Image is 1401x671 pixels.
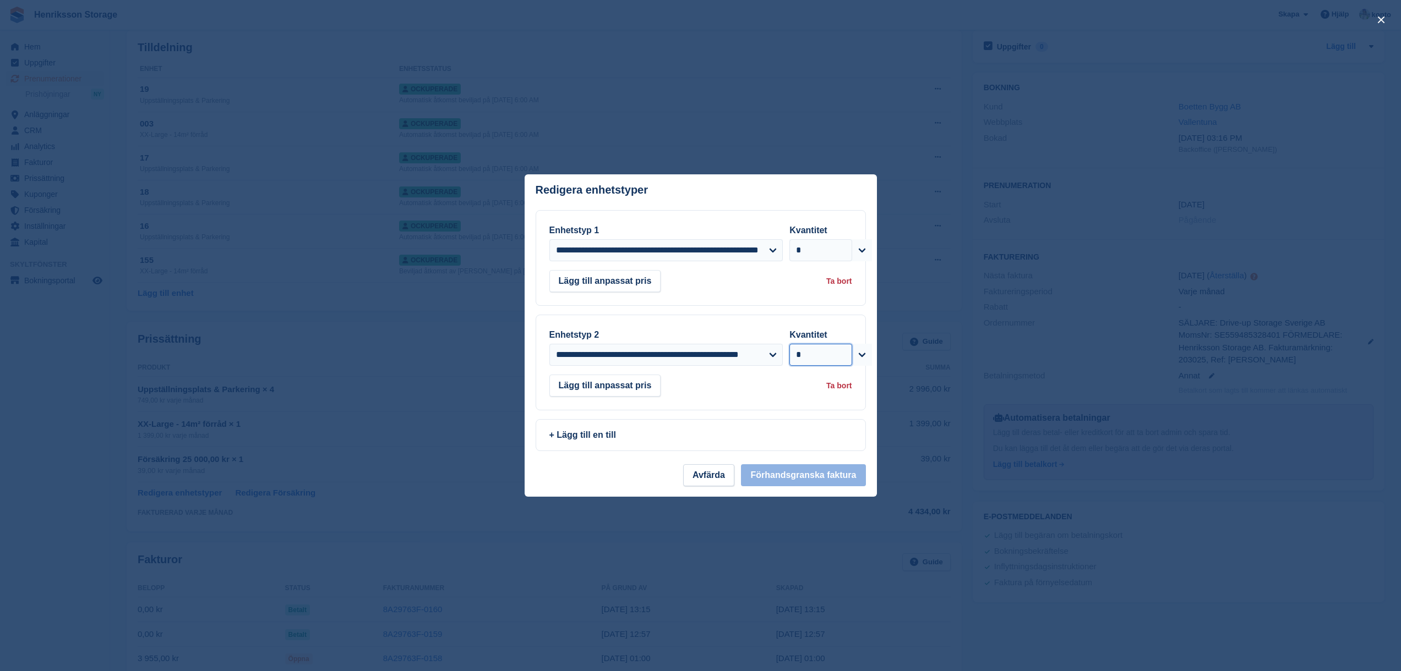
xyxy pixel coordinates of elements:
[826,380,852,392] div: Ta bort
[549,330,599,339] label: Enhetstyp 2
[741,464,865,486] button: Förhandsgranska faktura
[1372,11,1390,29] button: close
[549,428,852,442] div: + Lägg till en till
[683,464,734,486] button: Avfärda
[789,330,827,339] label: Kvantitet
[549,270,661,292] button: Lägg till anpassat pris
[789,226,827,235] label: Kvantitet
[549,226,599,235] label: Enhetstyp 1
[549,375,661,397] button: Lägg till anpassat pris
[536,184,648,196] p: Redigera enhetstyper
[826,276,852,287] div: Ta bort
[536,419,866,451] a: + Lägg till en till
